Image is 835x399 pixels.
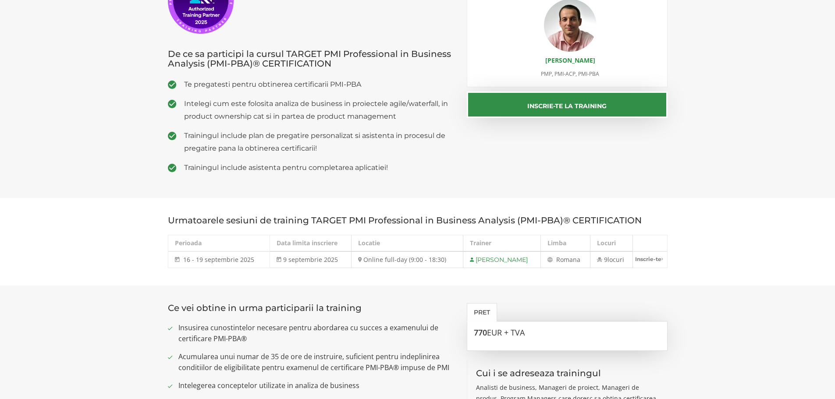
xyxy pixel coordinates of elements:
[608,255,624,264] span: locuri
[184,78,454,91] span: Te pregatesti pentru obtinerea certificarii PMI-PBA
[545,56,595,64] a: [PERSON_NAME]
[556,255,564,264] span: Ro
[168,303,454,313] h3: Ce vei obtine in urma participarii la training
[168,49,454,68] h3: De ce sa participi la cursul TARGET PMI Professional in Business Analysis (PMI-PBA)® CERTIFICATION
[541,70,599,78] span: PMP, PMI-ACP, PMI-PBA
[168,215,668,225] h3: Urmatoarele sesiuni de training TARGET PMI Professional in Business Analysis (PMI-PBA)® CERTIFICA...
[270,251,352,268] td: 9 septembrie 2025
[467,92,668,118] button: Inscrie-te la training
[178,322,454,344] span: Insusirea cunostintelor necesare pentru abordarea cu succes a examenului de certificare PMI-PBA®
[178,351,454,373] span: Acumularea unui numar de 35 de ore de instruire, suficient pentru indeplinirea conditiilor de eli...
[541,235,590,252] th: Limba
[184,161,454,174] span: Trainingul include asistenta pentru completarea aplicatiei!
[487,327,525,338] span: EUR + TVA
[463,235,541,252] th: Trainer
[352,235,463,252] th: Locatie
[590,235,633,252] th: Locuri
[168,235,270,252] th: Perioada
[463,251,541,268] td: [PERSON_NAME]
[474,328,661,337] h3: 770
[184,97,454,123] span: Intelegi cum este folosita analiza de business in proiectele agile/waterfall, in product ownershi...
[564,255,580,264] span: mana
[352,251,463,268] td: Online full-day (9:00 - 18:30)
[467,303,497,321] a: Pret
[476,368,659,378] h3: Cui i se adreseaza trainingul
[633,252,667,266] a: Inscrie-te
[184,129,454,155] span: Trainingul include plan de pregatire personalizat si asistenta in procesul de pregatire pana la o...
[270,235,352,252] th: Data limita inscriere
[590,251,633,268] td: 9
[183,255,254,264] span: 16 - 19 septembrie 2025
[178,380,454,391] span: Intelegerea conceptelor utilizate in analiza de business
